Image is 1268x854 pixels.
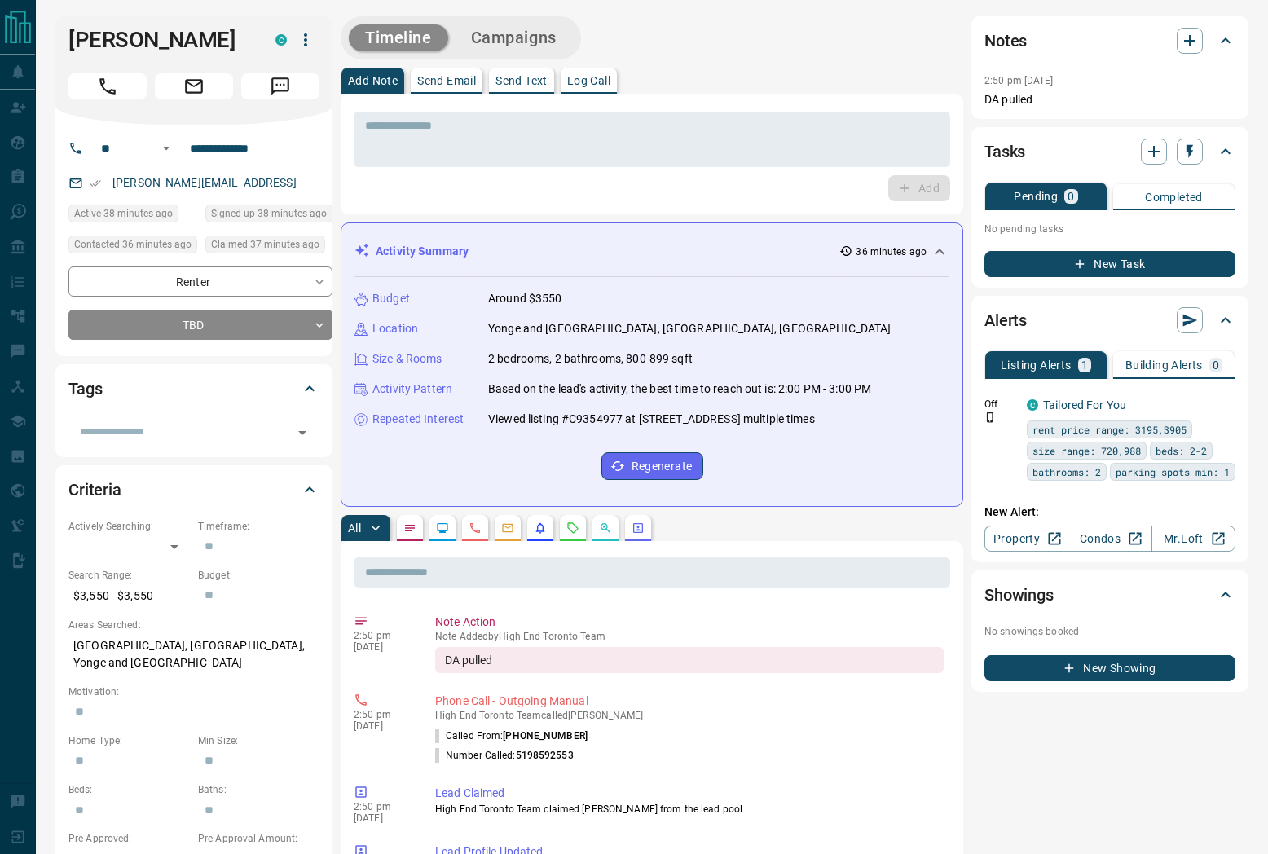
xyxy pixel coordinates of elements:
p: Actively Searching: [68,519,190,534]
p: Areas Searched: [68,618,319,632]
p: Search Range: [68,568,190,583]
a: Mr.Loft [1151,526,1235,552]
span: Call [68,73,147,99]
svg: Push Notification Only [984,412,996,423]
div: condos.ca [275,34,287,46]
a: Property [984,526,1068,552]
p: Home Type: [68,733,190,748]
h1: [PERSON_NAME] [68,27,251,53]
svg: Lead Browsing Activity [436,522,449,535]
p: 2:50 pm [354,709,411,720]
span: Signed up 38 minutes ago [211,205,327,222]
p: [DATE] [354,720,411,732]
button: Timeline [349,24,448,51]
svg: Opportunities [599,522,612,535]
button: New Showing [984,655,1235,681]
p: Listing Alerts [1001,359,1072,371]
div: Fri Sep 12 2025 [205,236,332,258]
p: [DATE] [354,812,411,824]
div: Renter [68,266,332,297]
p: Note Added by High End Toronto Team [435,631,944,642]
p: Repeated Interest [372,411,464,428]
span: beds: 2-2 [1156,442,1207,459]
a: Condos [1068,526,1151,552]
a: [PERSON_NAME][EMAIL_ADDRESS] [112,176,297,189]
p: No pending tasks [984,217,1235,241]
div: Tasks [984,132,1235,171]
h2: Tags [68,376,102,402]
span: Active 38 minutes ago [74,205,173,222]
div: Tags [68,369,319,408]
h2: Criteria [68,477,121,503]
p: Add Note [348,75,398,86]
p: 0 [1213,359,1219,371]
p: 0 [1068,191,1074,202]
p: Baths: [198,782,319,797]
svg: Email Verified [90,178,101,189]
p: Pre-Approved: [68,831,190,846]
p: Yonge and [GEOGRAPHIC_DATA], [GEOGRAPHIC_DATA], [GEOGRAPHIC_DATA] [488,320,892,337]
p: High End Toronto Team called [PERSON_NAME] [435,710,944,721]
h2: Showings [984,582,1054,608]
p: Budget: [198,568,319,583]
a: Tailored For You [1043,398,1126,412]
p: Note Action [435,614,944,631]
p: Min Size: [198,733,319,748]
button: Open [291,421,314,444]
p: Phone Call - Outgoing Manual [435,693,944,710]
svg: Listing Alerts [534,522,547,535]
button: Campaigns [455,24,573,51]
h2: Alerts [984,307,1027,333]
svg: Agent Actions [632,522,645,535]
svg: Calls [469,522,482,535]
p: Building Alerts [1125,359,1203,371]
p: Send Text [495,75,548,86]
p: DA pulled [984,91,1235,108]
p: Activity Pattern [372,381,452,398]
p: Location [372,320,418,337]
span: size range: 720,988 [1032,442,1141,459]
p: New Alert: [984,504,1235,521]
p: Motivation: [68,685,319,699]
p: Number Called: [435,748,574,763]
div: Notes [984,21,1235,60]
p: Send Email [417,75,476,86]
p: Timeframe: [198,519,319,534]
svg: Notes [403,522,416,535]
span: bathrooms: 2 [1032,464,1101,480]
div: Activity Summary36 minutes ago [354,236,949,266]
p: Beds: [68,782,190,797]
div: DA pulled [435,647,944,673]
p: [DATE] [354,641,411,653]
h2: Notes [984,28,1027,54]
p: Pending [1014,191,1058,202]
p: Activity Summary [376,243,469,260]
p: Pre-Approval Amount: [198,831,319,846]
p: Based on the lead's activity, the best time to reach out is: 2:00 PM - 3:00 PM [488,381,871,398]
p: High End Toronto Team claimed [PERSON_NAME] from the lead pool [435,802,944,817]
p: 2:50 pm [DATE] [984,75,1054,86]
p: All [348,522,361,534]
svg: Requests [566,522,579,535]
p: [GEOGRAPHIC_DATA], [GEOGRAPHIC_DATA], Yonge and [GEOGRAPHIC_DATA] [68,632,319,676]
h2: Tasks [984,139,1025,165]
div: Alerts [984,301,1235,340]
p: No showings booked [984,624,1235,639]
button: New Task [984,251,1235,277]
p: 2:50 pm [354,801,411,812]
svg: Emails [501,522,514,535]
span: [PHONE_NUMBER] [503,730,588,742]
p: Off [984,397,1017,412]
div: Fri Sep 12 2025 [205,205,332,227]
div: Showings [984,575,1235,614]
span: parking spots min: 1 [1116,464,1230,480]
div: condos.ca [1027,399,1038,411]
p: 2 bedrooms, 2 bathrooms, 800-899 sqft [488,350,693,368]
button: Open [156,139,176,158]
button: Regenerate [601,452,703,480]
div: Fri Sep 12 2025 [68,236,197,258]
span: Email [155,73,233,99]
p: 2:50 pm [354,630,411,641]
p: Lead Claimed [435,785,944,802]
p: Budget [372,290,410,307]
